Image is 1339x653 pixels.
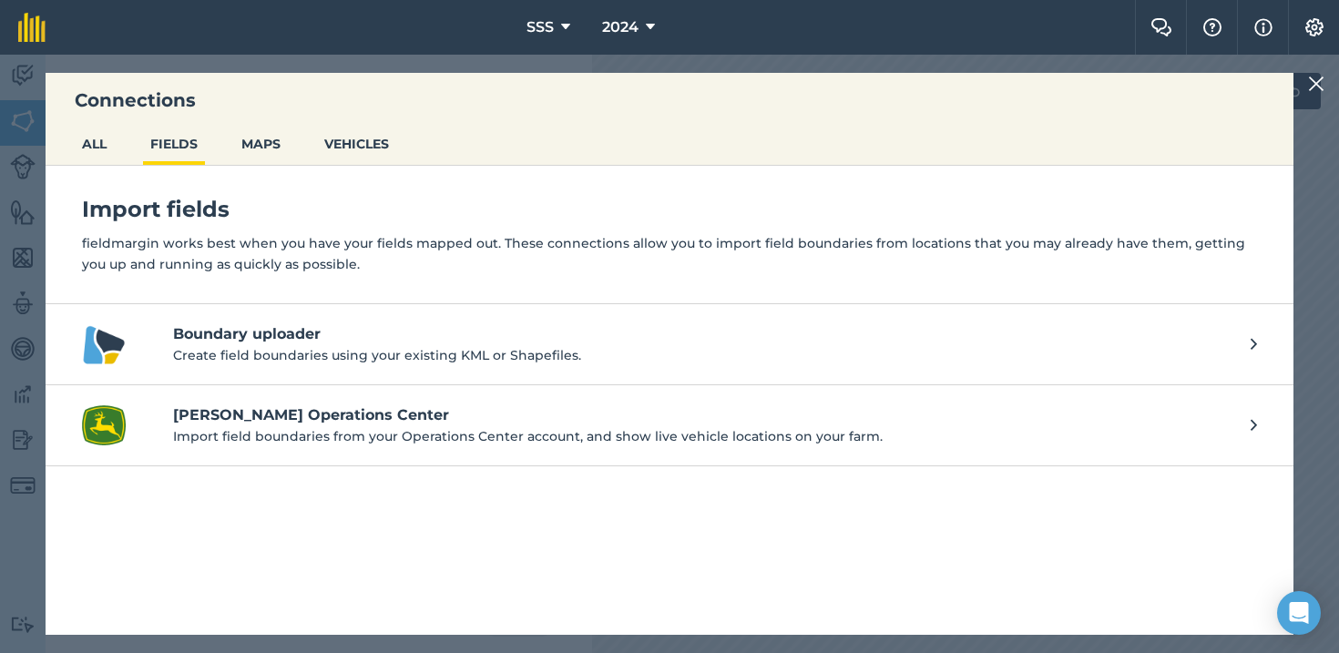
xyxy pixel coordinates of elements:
a: John Deere Operations Center logo[PERSON_NAME] Operations CenterImport field boundaries from your... [46,385,1293,466]
h4: Boundary uploader [173,323,1232,345]
p: Create field boundaries using your existing KML or Shapefiles. [173,345,1232,365]
span: SSS [526,16,554,38]
p: fieldmargin works best when you have your fields mapped out. These connections allow you to impor... [82,233,1257,274]
h4: [PERSON_NAME] Operations Center [173,404,1232,426]
h4: Import fields [82,195,1257,224]
button: MAPS [234,127,288,161]
h3: Connections [46,87,1293,113]
img: Boundary uploader logo [82,322,126,366]
span: 2024 [602,16,639,38]
div: Open Intercom Messenger [1277,591,1321,635]
button: FIELDS [143,127,205,161]
img: A question mark icon [1201,18,1223,36]
a: Boundary uploader logoBoundary uploaderCreate field boundaries using your existing KML or Shapefi... [46,304,1293,385]
img: Two speech bubbles overlapping with the left bubble in the forefront [1150,18,1172,36]
img: A cog icon [1303,18,1325,36]
img: John Deere Operations Center logo [82,403,126,447]
p: Import field boundaries from your Operations Center account, and show live vehicle locations on y... [173,426,1232,446]
img: svg+xml;base64,PHN2ZyB4bWxucz0iaHR0cDovL3d3dy53My5vcmcvMjAwMC9zdmciIHdpZHRoPSIxNyIgaGVpZ2h0PSIxNy... [1254,16,1273,38]
button: ALL [75,127,114,161]
img: fieldmargin Logo [18,13,46,42]
button: VEHICLES [317,127,396,161]
img: svg+xml;base64,PHN2ZyB4bWxucz0iaHR0cDovL3d3dy53My5vcmcvMjAwMC9zdmciIHdpZHRoPSIyMiIgaGVpZ2h0PSIzMC... [1308,73,1324,95]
